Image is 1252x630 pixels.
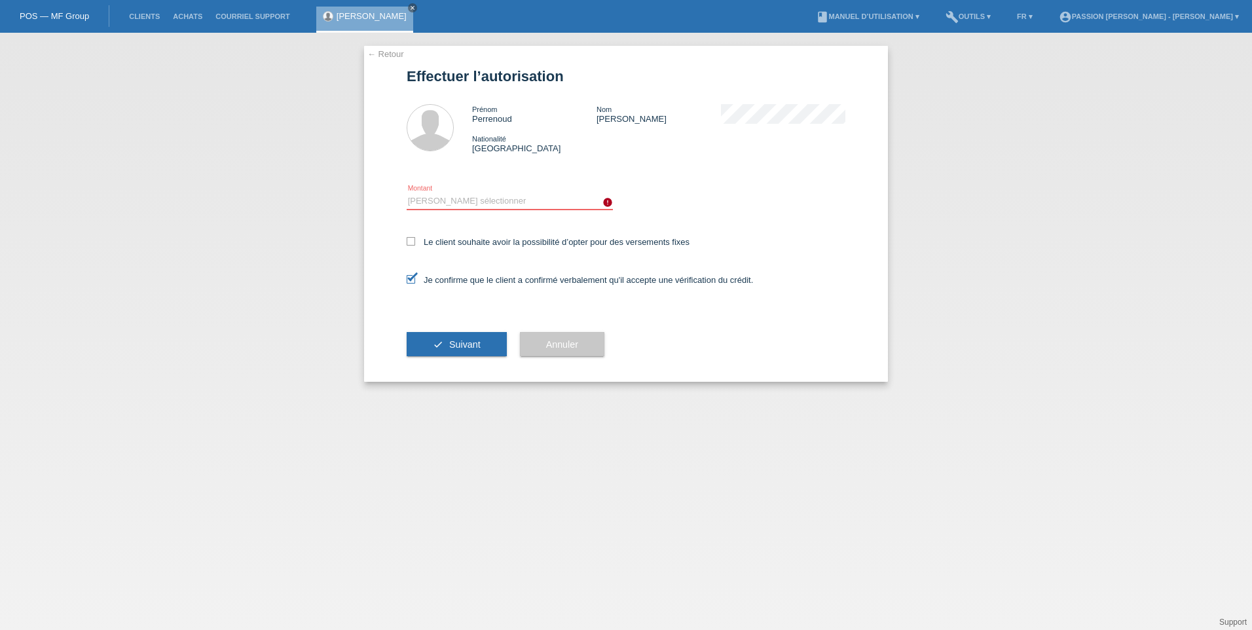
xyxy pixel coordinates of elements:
a: close [408,3,417,12]
a: POS — MF Group [20,11,89,21]
i: error [602,197,613,208]
a: Support [1219,618,1247,627]
div: [GEOGRAPHIC_DATA] [472,134,597,153]
div: Perrenoud [472,104,597,124]
span: Prénom [472,105,498,113]
a: FR ▾ [1010,12,1039,20]
a: Achats [166,12,209,20]
a: bookManuel d’utilisation ▾ [809,12,926,20]
i: build [946,10,959,24]
button: Annuler [520,332,604,357]
button: check Suivant [407,332,507,357]
i: account_circle [1059,10,1072,24]
span: Nom [597,105,612,113]
a: ← Retour [367,49,404,59]
span: Nationalité [472,135,506,143]
span: Suivant [449,339,481,350]
a: [PERSON_NAME] [337,11,407,21]
i: check [433,339,443,350]
label: Le client souhaite avoir la possibilité d’opter pour des versements fixes [407,237,690,247]
h1: Effectuer l’autorisation [407,68,845,84]
a: Clients [122,12,166,20]
i: book [816,10,829,24]
a: Courriel Support [209,12,296,20]
span: Annuler [546,339,578,350]
a: account_circlePassion [PERSON_NAME] - [PERSON_NAME] ▾ [1052,12,1245,20]
a: buildOutils ▾ [939,12,997,20]
div: [PERSON_NAME] [597,104,721,124]
label: Je confirme que le client a confirmé verbalement qu'il accepte une vérification du crédit. [407,275,753,285]
i: close [409,5,416,11]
